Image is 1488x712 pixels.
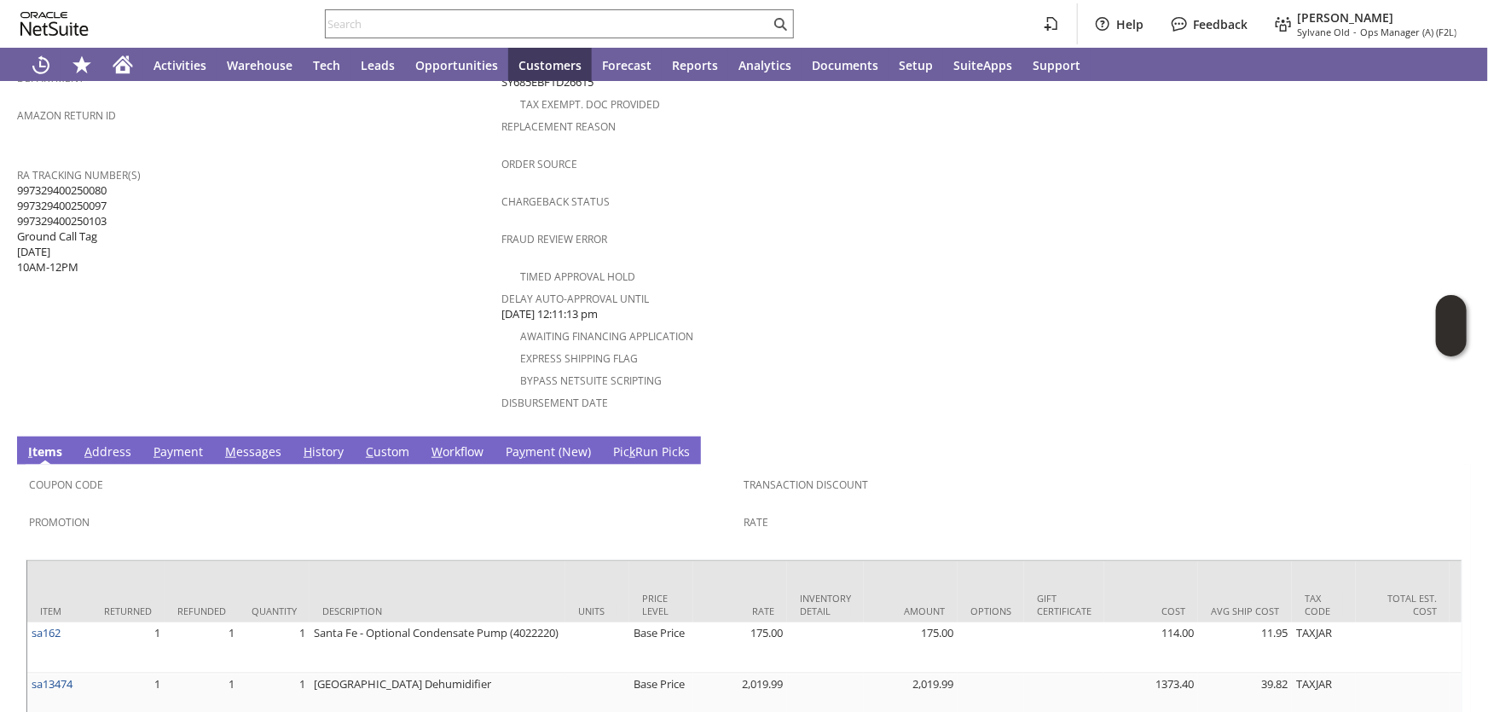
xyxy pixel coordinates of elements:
[17,182,107,275] span: 997329400250080 997329400250097 997329400250103 Ground Call Tag [DATE] 10AM-12PM
[501,232,607,246] a: Fraud Review Error
[501,119,616,134] a: Replacement reason
[501,396,608,410] a: Disbursement Date
[508,48,592,82] a: Customers
[84,443,92,460] span: A
[1037,592,1091,617] div: Gift Certificate
[113,55,133,75] svg: Home
[578,605,617,617] div: Units
[520,97,660,112] a: Tax Exempt. Doc Provided
[501,443,595,462] a: Payment (New)
[501,157,577,171] a: Order Source
[303,48,350,82] a: Tech
[29,515,90,530] a: Promotion
[29,478,103,492] a: Coupon Code
[366,443,373,460] span: C
[28,443,32,460] span: I
[864,622,958,674] td: 175.00
[322,605,553,617] div: Description
[72,55,92,75] svg: Shortcuts
[812,57,878,73] span: Documents
[1116,16,1144,32] label: Help
[629,443,635,460] span: k
[362,443,414,462] a: Custom
[518,57,582,73] span: Customers
[326,14,770,34] input: Search
[1033,57,1080,73] span: Support
[706,605,774,617] div: Rate
[953,57,1012,73] span: SuiteApps
[970,605,1011,617] div: Options
[662,48,728,82] a: Reports
[728,48,802,82] a: Analytics
[1193,16,1248,32] label: Feedback
[361,57,395,73] span: Leads
[40,605,78,617] div: Item
[1353,26,1357,38] span: -
[1369,592,1437,617] div: Total Est. Cost
[1104,622,1198,674] td: 114.00
[1436,295,1467,356] iframe: Click here to launch Oracle Guided Learning Help Panel
[1297,9,1393,26] span: [PERSON_NAME]
[149,443,207,462] a: Payment
[252,605,297,617] div: Quantity
[31,55,51,75] svg: Recent Records
[1436,327,1467,357] span: Oracle Guided Learning Widget. To move around, please hold and drag
[427,443,488,462] a: Workflow
[143,48,217,82] a: Activities
[299,443,348,462] a: History
[899,57,933,73] span: Setup
[1022,48,1091,82] a: Support
[20,48,61,82] a: Recent Records
[177,605,226,617] div: Refunded
[520,373,662,388] a: Bypass NetSuite Scripting
[592,48,662,82] a: Forecast
[91,622,165,674] td: 1
[165,622,239,674] td: 1
[415,57,498,73] span: Opportunities
[17,108,116,123] a: Amazon Return ID
[102,48,143,82] a: Home
[221,443,286,462] a: Messages
[672,57,718,73] span: Reports
[602,57,651,73] span: Forecast
[520,329,693,344] a: Awaiting Financing Application
[1440,440,1461,460] a: Unrolled view on
[225,443,236,460] span: M
[501,292,649,306] a: Delay Auto-Approval Until
[889,48,943,82] a: Setup
[17,168,141,182] a: RA Tracking Number(s)
[153,443,160,460] span: P
[501,194,610,209] a: Chargeback Status
[744,515,769,530] a: Rate
[350,48,405,82] a: Leads
[770,14,790,34] svg: Search
[520,269,635,284] a: Timed Approval Hold
[239,622,310,674] td: 1
[609,443,694,462] a: PickRun Picks
[1297,26,1350,38] span: Sylvane Old
[80,443,136,462] a: Address
[1305,592,1343,617] div: Tax Code
[1292,622,1356,674] td: TAXJAR
[32,676,72,692] a: sa13474
[501,74,593,90] span: SY685EBF1D26615
[24,443,67,462] a: Items
[629,622,693,674] td: Base Price
[104,605,152,617] div: Returned
[800,592,851,617] div: Inventory Detail
[227,57,292,73] span: Warehouse
[520,351,638,366] a: Express Shipping Flag
[1360,26,1456,38] span: Ops Manager (A) (F2L)
[1198,622,1292,674] td: 11.95
[304,443,312,460] span: H
[32,625,61,640] a: sa162
[642,592,680,617] div: Price Level
[738,57,791,73] span: Analytics
[802,48,889,82] a: Documents
[405,48,508,82] a: Opportunities
[519,443,525,460] span: y
[1117,605,1185,617] div: Cost
[693,622,787,674] td: 175.00
[744,478,869,492] a: Transaction Discount
[943,48,1022,82] a: SuiteApps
